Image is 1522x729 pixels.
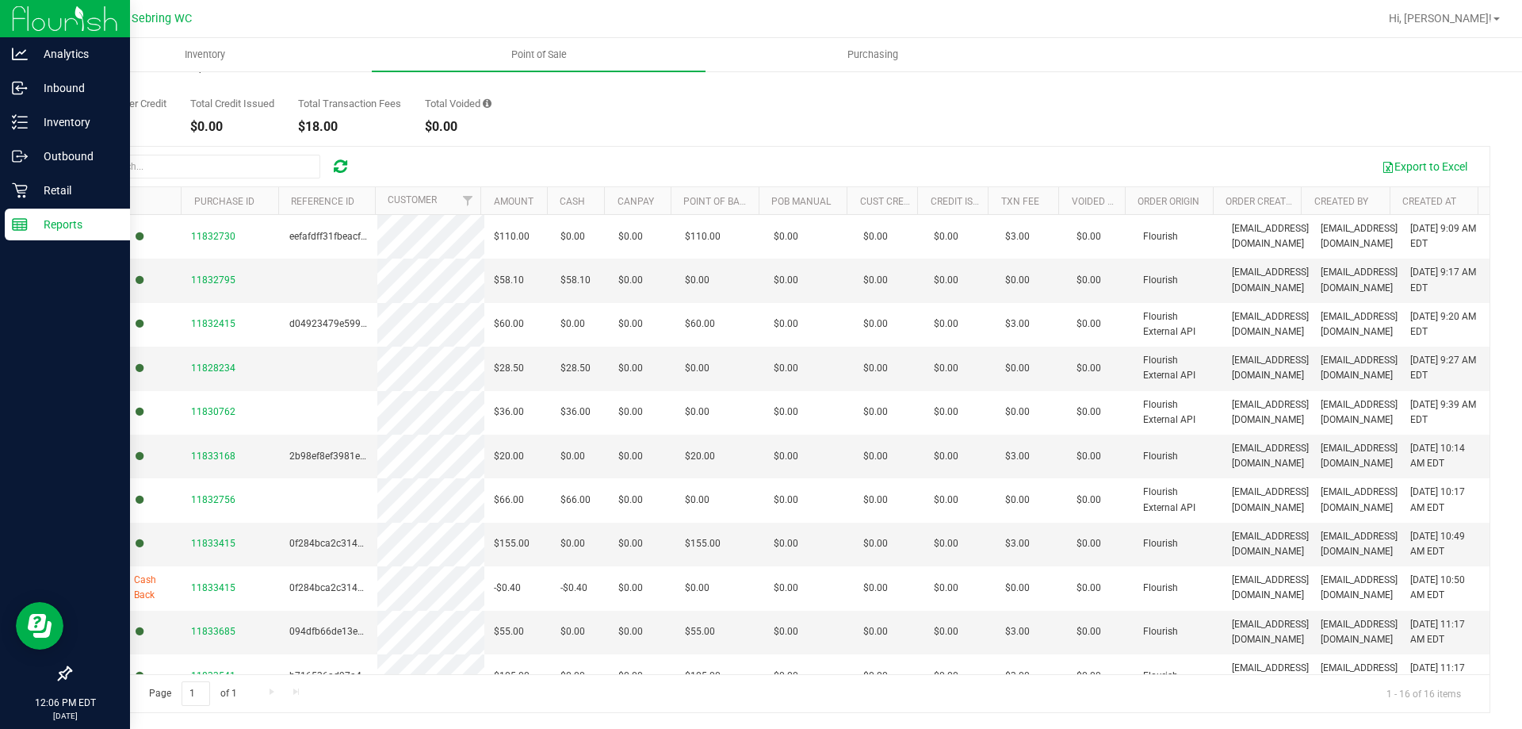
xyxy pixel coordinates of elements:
a: Purchase ID [194,196,254,207]
span: 11832756 [191,494,235,505]
span: $3.00 [1005,317,1030,332]
span: 11833685 [191,626,235,637]
span: Inventory [163,48,247,62]
span: $0.00 [1076,361,1101,376]
span: $105.00 [494,669,530,684]
a: Order Origin [1138,196,1199,207]
a: Cash [560,196,585,207]
span: $0.00 [560,449,585,464]
span: Flourish [1143,229,1178,244]
span: [EMAIL_ADDRESS][DOMAIN_NAME] [1321,265,1398,295]
span: $3.00 [1005,669,1030,684]
inline-svg: Outbound [12,148,28,164]
span: $0.00 [774,493,798,508]
div: $0.00 [425,121,491,133]
span: $0.00 [1076,493,1101,508]
span: $66.00 [560,493,591,508]
span: $0.00 [1076,317,1101,332]
span: Hi, [PERSON_NAME]! [1389,12,1492,25]
a: Reference ID [291,196,354,207]
p: Outbound [28,147,123,166]
span: b716536ad97a479597e6afa576842a00 [289,670,464,681]
span: $0.00 [774,449,798,464]
a: POB Manual [771,196,831,207]
span: [EMAIL_ADDRESS][DOMAIN_NAME] [1321,221,1398,251]
div: $91.20 [361,60,419,73]
span: [EMAIL_ADDRESS][DOMAIN_NAME] [1321,485,1398,515]
span: $0.00 [618,669,643,684]
span: -$0.40 [494,581,521,596]
span: $0.00 [774,361,798,376]
span: $0.00 [934,669,958,684]
span: $0.00 [863,536,888,551]
span: 094dfb66de13ea6f1438c908c031bfa1 [289,626,457,637]
i: Sum of all voided payment transaction amounts, excluding tips and transaction fees. [483,98,491,109]
span: $0.00 [863,449,888,464]
span: [EMAIL_ADDRESS][DOMAIN_NAME] [1232,441,1309,471]
button: Export to Excel [1371,153,1478,180]
div: $0.00 [190,121,274,133]
span: $0.00 [618,493,643,508]
span: $0.00 [1076,449,1101,464]
span: $0.00 [774,536,798,551]
p: 12:06 PM EDT [7,696,123,710]
span: $0.00 [685,273,709,288]
span: Flourish [1143,536,1178,551]
span: [EMAIL_ADDRESS][DOMAIN_NAME] [1321,529,1398,559]
span: [EMAIL_ADDRESS][DOMAIN_NAME] [1232,221,1309,251]
div: $18.00 [298,121,401,133]
div: $1,016.20 [185,60,266,73]
span: $0.00 [618,229,643,244]
a: Created At [1402,196,1456,207]
div: Total Credit Issued [190,98,274,109]
span: [EMAIL_ADDRESS][DOMAIN_NAME] [1232,353,1309,383]
span: $58.10 [560,273,591,288]
span: $0.00 [618,536,643,551]
a: Order Created By [1226,196,1311,207]
span: $0.00 [934,624,958,639]
span: [DATE] 9:09 AM EDT [1410,221,1480,251]
span: $55.00 [494,624,524,639]
a: Credit Issued [931,196,996,207]
span: 11833168 [191,451,235,462]
span: [EMAIL_ADDRESS][DOMAIN_NAME] [1232,529,1309,559]
span: 11828234 [191,363,235,374]
span: $3.00 [1005,449,1030,464]
span: $0.00 [934,273,958,288]
span: 0f284bca2c314c67e8789dc536d86627 [289,538,461,549]
span: Cash Back [134,573,172,603]
span: $110.00 [685,229,721,244]
span: [EMAIL_ADDRESS][DOMAIN_NAME] [1232,573,1309,603]
span: $0.00 [863,669,888,684]
span: $36.00 [560,405,591,420]
span: $155.00 [494,536,530,551]
span: Purchasing [826,48,920,62]
span: $0.00 [1076,536,1101,551]
span: Flourish [1143,273,1178,288]
span: Flourish [1143,449,1178,464]
span: $0.00 [618,317,643,332]
a: Cust Credit [860,196,918,207]
span: [DATE] 10:14 AM EDT [1410,441,1480,471]
span: [EMAIL_ADDRESS][DOMAIN_NAME] [1321,441,1398,471]
span: $155.00 [685,536,721,551]
inline-svg: Analytics [12,46,28,62]
span: $0.00 [685,581,709,596]
span: $0.00 [1076,405,1101,420]
span: $0.00 [774,669,798,684]
a: Purchasing [706,38,1039,71]
span: Flourish External API [1143,397,1213,428]
span: $0.00 [618,581,643,596]
span: $0.00 [774,273,798,288]
span: eefafdff31fbeacfc54a86e8d6fd1360 [289,231,446,242]
input: Search... [82,155,320,178]
span: $0.00 [1076,273,1101,288]
a: Voided Payment [1072,196,1150,207]
span: 11833415 [191,538,235,549]
span: $0.00 [863,273,888,288]
p: Analytics [28,44,123,63]
span: [DATE] 9:27 AM EDT [1410,353,1480,383]
span: $0.00 [774,581,798,596]
span: Sebring WC [132,12,192,25]
span: $0.00 [863,405,888,420]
